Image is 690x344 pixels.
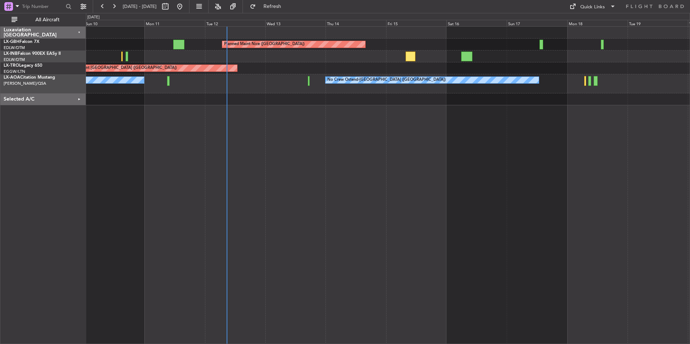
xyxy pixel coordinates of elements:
button: All Aircraft [8,14,78,26]
span: LX-GBH [4,40,19,44]
a: EDLW/DTM [4,57,25,62]
span: [DATE] - [DATE] [123,3,157,10]
span: All Aircraft [19,17,76,22]
span: LX-AOA [4,75,20,80]
div: Sat 16 [446,20,507,26]
a: EGGW/LTN [4,69,25,74]
span: Refresh [257,4,288,9]
div: [DATE] [87,14,100,21]
a: LX-GBHFalcon 7X [4,40,39,44]
div: Mon 11 [144,20,205,26]
a: [PERSON_NAME]/QSA [4,81,46,86]
button: Refresh [246,1,290,12]
div: Wed 13 [265,20,326,26]
div: Tue 19 [628,20,688,26]
a: LX-TROLegacy 650 [4,63,42,68]
div: Unplanned Maint [GEOGRAPHIC_DATA] ([GEOGRAPHIC_DATA]) [58,63,177,74]
div: Thu 14 [326,20,386,26]
div: Sun 17 [507,20,567,26]
div: Quick Links [580,4,605,11]
div: Fri 15 [386,20,446,26]
div: Mon 18 [567,20,628,26]
input: Trip Number [22,1,64,12]
button: Quick Links [566,1,619,12]
span: LX-TRO [4,63,19,68]
a: EDLW/DTM [4,45,25,50]
div: Tue 12 [205,20,265,26]
a: LX-INBFalcon 900EX EASy II [4,52,61,56]
a: LX-AOACitation Mustang [4,75,55,80]
div: Sun 10 [84,20,144,26]
div: Planned Maint Nice ([GEOGRAPHIC_DATA]) [224,39,305,50]
div: No Crew Ostend-[GEOGRAPHIC_DATA] ([GEOGRAPHIC_DATA]) [327,75,446,85]
span: LX-INB [4,52,18,56]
